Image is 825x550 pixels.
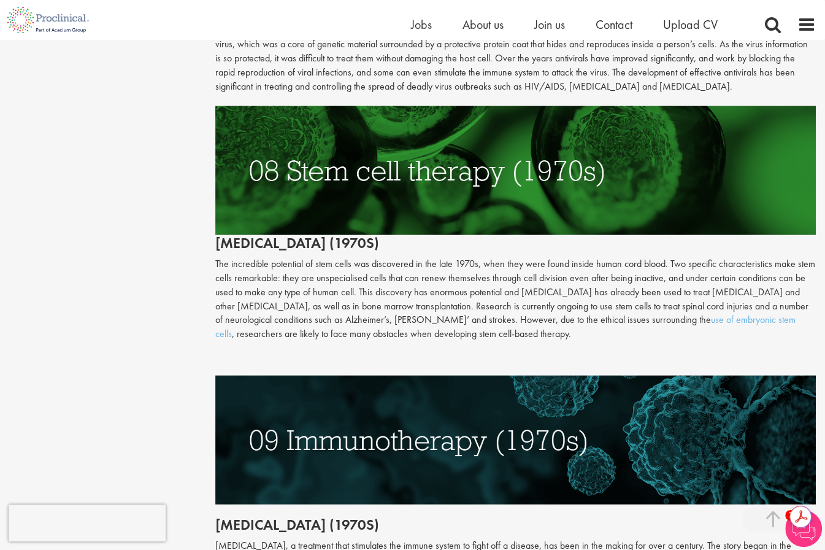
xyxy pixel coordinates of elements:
a: Join us [534,17,565,33]
iframe: reCAPTCHA [9,505,166,541]
a: Jobs [411,17,432,33]
h2: [MEDICAL_DATA] (1970s) [215,106,816,252]
h2: [MEDICAL_DATA] (1970s) [215,517,816,533]
img: Chatbot [785,510,822,547]
span: 1 [785,510,796,521]
a: About us [462,17,504,33]
a: Upload CV [663,17,718,33]
a: use of embryonic stem cells [215,313,796,340]
p: The incredible potential of stem cells was discovered in the late 1970s, when they were found ins... [215,257,816,341]
p: Terrible viruses such as small-pox, [MEDICAL_DATA] and [MEDICAL_DATA] have ravaged many human pop... [215,9,816,93]
a: Contact [596,17,632,33]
